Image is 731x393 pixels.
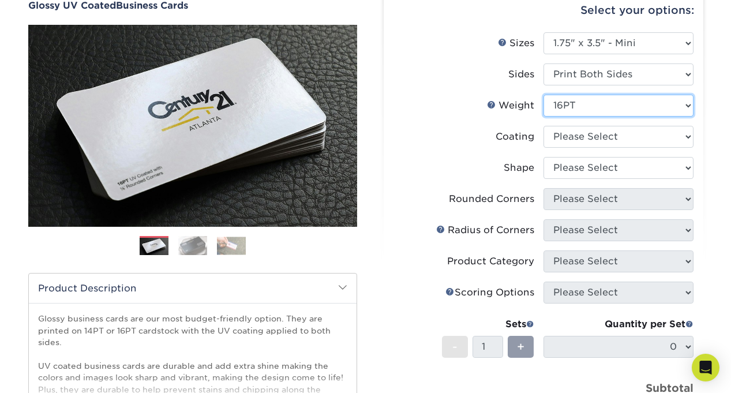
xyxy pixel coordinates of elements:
img: Business Cards 01 [140,232,168,261]
h2: Product Description [29,274,357,303]
div: Rounded Corners [449,192,534,206]
div: Shape [504,161,534,175]
div: Product Category [447,254,534,268]
div: Weight [487,99,534,113]
div: Sets [442,317,534,331]
span: - [452,338,458,355]
div: Sizes [498,36,534,50]
span: + [517,338,524,355]
div: Open Intercom Messenger [692,354,719,381]
div: Sides [508,68,534,81]
img: Business Cards 02 [178,235,207,256]
div: Scoring Options [445,286,534,300]
div: Coating [496,130,534,144]
img: Business Cards 03 [217,237,246,254]
div: Quantity per Set [543,317,693,331]
iframe: Google Customer Reviews [3,358,98,389]
div: Radius of Corners [436,223,534,237]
